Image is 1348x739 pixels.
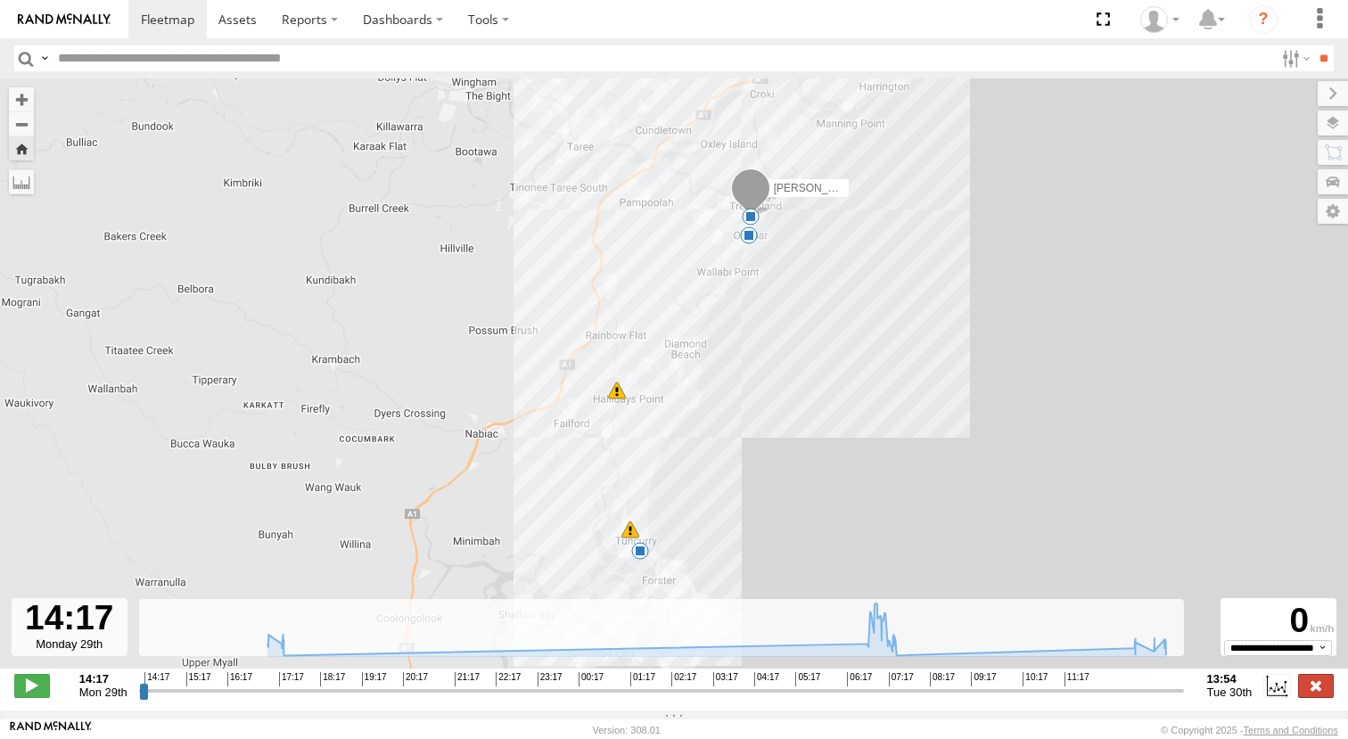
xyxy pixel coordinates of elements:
span: 15:17 [186,672,211,686]
div: Version: 308.01 [593,725,661,735]
span: 23:17 [538,672,563,686]
span: 04:17 [754,672,779,686]
button: Zoom out [9,111,34,136]
label: Measure [9,169,34,194]
label: Search Query [37,45,52,71]
button: Zoom Home [9,136,34,160]
span: 19:17 [362,672,387,686]
div: 5 [631,542,649,560]
span: 05:17 [795,672,820,686]
span: 09:17 [971,672,996,686]
span: 06:17 [847,672,872,686]
strong: 14:17 [79,672,127,686]
span: 22:17 [496,672,521,686]
img: rand-logo.svg [18,13,111,26]
span: 14:17 [144,672,169,686]
span: 00:17 [579,672,604,686]
span: 03:17 [713,672,738,686]
a: Terms and Conditions [1244,725,1338,735]
label: Map Settings [1318,199,1348,224]
span: 10:17 [1023,672,1048,686]
span: 07:17 [889,672,914,686]
label: Close [1298,674,1334,697]
span: [PERSON_NAME] [774,182,862,194]
span: 21:17 [455,672,480,686]
span: 01:17 [630,672,655,686]
span: 08:17 [930,672,955,686]
div: Michael Townsend [1134,6,1186,33]
span: Tue 30th Sep 2025 [1207,686,1253,699]
label: Play/Stop [14,674,50,697]
div: 0 [1223,601,1334,640]
div: © Copyright 2025 - [1161,725,1338,735]
span: 11:17 [1064,672,1089,686]
span: 18:17 [320,672,345,686]
strong: 13:54 [1207,672,1253,686]
span: 02:17 [671,672,696,686]
label: Search Filter Options [1275,45,1313,71]
span: Mon 29th Sep 2025 [79,686,127,699]
span: 16:17 [227,672,252,686]
button: Zoom in [9,87,34,111]
span: 20:17 [403,672,428,686]
a: Visit our Website [10,721,92,739]
span: 17:17 [279,672,304,686]
i: ? [1249,5,1278,34]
